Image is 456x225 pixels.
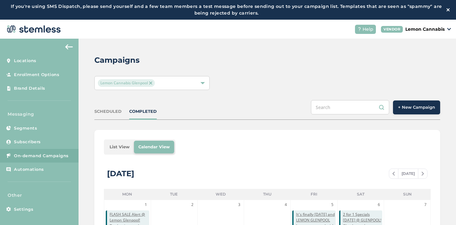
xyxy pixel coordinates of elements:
[398,104,435,111] span: + New Campaign
[381,26,403,33] div: VENDOR
[291,189,337,200] li: Fri
[398,169,418,178] span: [DATE]
[6,3,446,16] label: If you're using SMS Dispatch, please send yourself and a few team members a test message before s...
[447,28,451,30] img: icon_down-arrow-small-66adaf34.svg
[363,26,373,33] span: Help
[65,44,73,49] img: icon-arrow-back-accent-c549486e.svg
[105,141,134,153] li: List View
[98,79,155,87] span: Lemon Cannabis Glenpool
[405,26,445,33] p: Lemon Cannabis
[14,139,41,145] span: Subscribers
[143,202,149,208] span: 1
[282,202,289,208] span: 4
[104,189,150,200] li: Mon
[422,202,429,208] span: 7
[446,8,450,11] img: icon-close-white-1ed751a3.svg
[392,172,395,176] img: icon-chevron-left-b8c47ebb.svg
[94,55,140,66] h2: Campaigns
[376,202,382,208] span: 6
[5,23,61,35] img: logo-dark-0685b13c.svg
[337,189,384,200] li: Sat
[424,195,456,225] iframe: Chat Widget
[358,27,361,31] img: icon-help-white-03924b79.svg
[14,72,59,78] span: Enrollment Options
[14,125,37,132] span: Segments
[384,189,431,200] li: Sun
[14,153,69,159] span: On-demand Campaigns
[134,141,174,153] li: Calendar View
[421,172,424,176] img: icon-chevron-right-bae969c5.svg
[94,108,122,115] div: SCHEDULED
[393,100,440,114] button: + New Campaign
[149,81,152,85] img: icon-close-accent-8a337256.svg
[244,189,290,200] li: Thu
[311,100,389,114] input: Search
[107,168,134,179] div: [DATE]
[14,166,44,173] span: Automations
[14,85,45,92] span: Brand Details
[14,206,33,213] span: Settings
[129,108,157,115] div: COMPLETED
[151,189,197,200] li: Tue
[329,202,336,208] span: 5
[236,202,242,208] span: 3
[14,58,36,64] span: Locations
[197,189,244,200] li: Wed
[189,202,196,208] span: 2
